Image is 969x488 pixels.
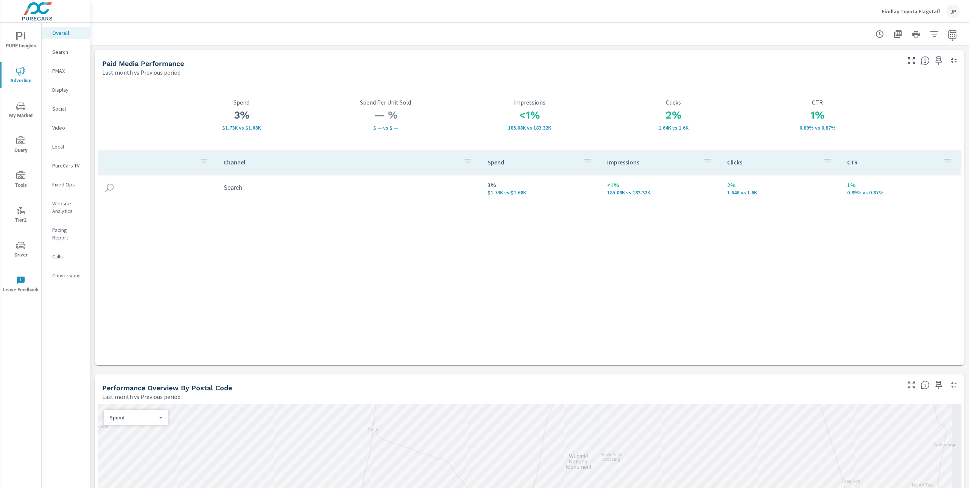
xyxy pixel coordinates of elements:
[847,189,955,196] p: 0.89% vs 0.87%
[224,158,457,166] p: Channel
[42,122,90,133] div: Video
[601,109,745,122] h3: 2%
[921,380,930,389] span: Understand performance data by postal code. Individual postal codes can be selected and expanded ...
[746,99,890,106] p: CTR
[102,68,181,77] p: Last month vs Previous period
[3,102,39,120] span: My Market
[52,86,84,94] p: Display
[42,270,90,281] div: Conversions
[314,125,458,131] p: $ — vs $ —
[601,99,745,106] p: Clicks
[727,158,817,166] p: Clicks
[110,414,156,421] p: Spend
[170,99,313,106] p: Spend
[42,179,90,190] div: Fixed Ops
[42,251,90,262] div: Calls
[42,160,90,171] div: PureCars TV
[42,224,90,243] div: Pacing Report
[52,67,84,75] p: PMAX
[104,414,162,421] div: Spend
[42,46,90,58] div: Search
[882,8,940,15] p: Findlay Toyota Flagstaff
[170,125,313,131] p: $1,728 vs $1,681
[102,392,181,401] p: Last month vs Previous period
[42,65,90,77] div: PMAX
[314,109,458,122] h3: — %
[3,67,39,85] span: Advertise
[0,23,41,302] div: nav menu
[314,99,458,106] p: Spend Per Unit Sold
[905,379,918,391] button: Make Fullscreen
[102,384,232,392] h5: Performance Overview By Postal Code
[52,48,84,56] p: Search
[458,125,601,131] p: 185,078 vs 183,324
[908,27,924,42] button: Print Report
[52,29,84,37] p: Overall
[488,158,577,166] p: Spend
[3,32,39,50] span: PURE Insights
[42,141,90,152] div: Local
[52,253,84,260] p: Calls
[52,200,84,215] p: Website Analytics
[847,158,937,166] p: CTR
[52,162,84,169] p: PureCars TV
[3,206,39,225] span: Tier2
[948,379,960,391] button: Minimize Widget
[42,84,90,95] div: Display
[607,180,715,189] p: <1%
[847,180,955,189] p: 1%
[488,180,595,189] p: 3%
[52,124,84,131] p: Video
[458,99,601,106] p: Impressions
[727,189,835,196] p: 1,642 vs 1,603
[170,109,313,122] h3: 3%
[42,103,90,114] div: Social
[3,276,39,294] span: Leave Feedback
[104,182,115,194] img: icon-search.svg
[746,125,890,131] p: 0.89% vs 0.87%
[42,27,90,39] div: Overall
[52,272,84,279] p: Conversions
[921,56,930,65] span: Understand performance metrics over the selected time range.
[3,241,39,260] span: Driver
[52,181,84,188] p: Fixed Ops
[948,55,960,67] button: Minimize Widget
[945,27,960,42] button: Select Date Range
[42,198,90,217] div: Website Analytics
[946,5,960,18] div: JP
[458,109,601,122] h3: <1%
[746,109,890,122] h3: 1%
[102,59,184,67] h5: Paid Media Performance
[488,189,595,196] p: $1,728 vs $1,681
[52,143,84,150] p: Local
[933,379,945,391] span: Save this to your personalized report
[933,55,945,67] span: Save this to your personalized report
[52,226,84,241] p: Pacing Report
[607,189,715,196] p: 185,078 vs 183,324
[3,171,39,190] span: Tools
[905,55,918,67] button: Make Fullscreen
[601,125,745,131] p: 1,642 vs 1,603
[727,180,835,189] p: 2%
[607,158,697,166] p: Impressions
[3,136,39,155] span: Query
[218,178,481,197] td: Search
[52,105,84,113] p: Social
